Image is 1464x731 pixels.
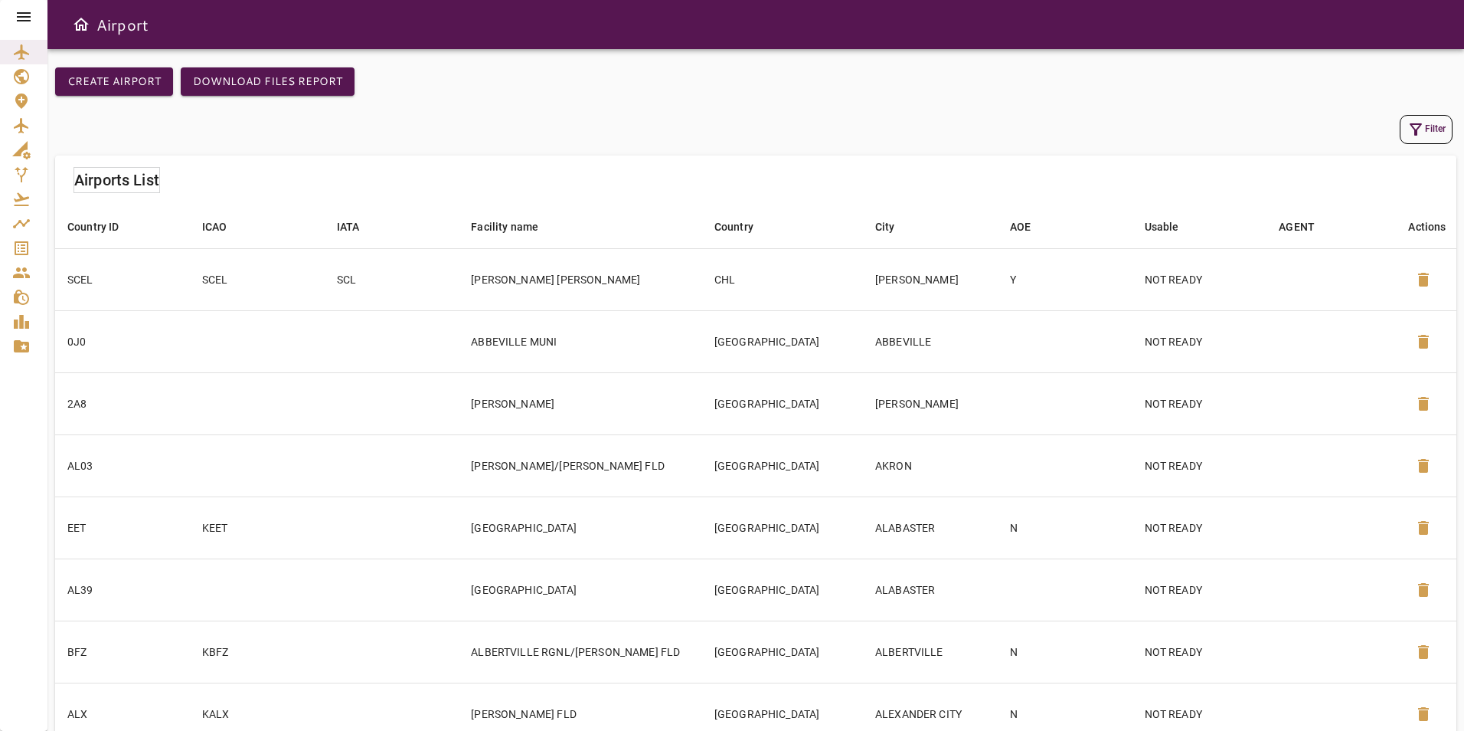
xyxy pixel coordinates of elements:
td: SCEL [55,248,190,310]
p: NOT READY [1145,458,1255,474]
p: NOT READY [1145,644,1255,660]
td: SCL [325,248,459,310]
td: ALABASTER [863,559,998,621]
div: Facility name [471,218,538,236]
div: City [875,218,895,236]
td: [GEOGRAPHIC_DATA] [702,372,863,434]
span: AOE [1010,218,1051,236]
td: [GEOGRAPHIC_DATA] [702,310,863,372]
td: N [998,497,1132,559]
p: NOT READY [1145,396,1255,411]
td: AL03 [55,434,190,497]
div: Usable [1145,218,1179,236]
td: ALBERTVILLE [863,621,998,683]
span: Facility name [471,218,558,236]
td: EET [55,497,190,559]
td: [GEOGRAPHIC_DATA] [459,559,701,621]
p: NOT READY [1145,272,1255,287]
div: ICAO [202,218,227,236]
button: Download Files Report [181,67,355,96]
td: [PERSON_NAME] [863,248,998,310]
div: AGENT [1279,218,1315,236]
td: KEET [190,497,325,559]
td: [GEOGRAPHIC_DATA] [459,497,701,559]
button: Delete Airport [1405,510,1442,546]
button: Delete Airport [1405,385,1442,422]
td: BFZ [55,621,190,683]
div: IATA [337,218,360,236]
span: ICAO [202,218,247,236]
td: AL39 [55,559,190,621]
td: [GEOGRAPHIC_DATA] [702,559,863,621]
td: [PERSON_NAME]/[PERSON_NAME] FLD [459,434,701,497]
p: NOT READY [1145,334,1255,349]
td: ABBEVILLE [863,310,998,372]
span: delete [1414,643,1433,661]
td: [PERSON_NAME] [PERSON_NAME] [459,248,701,310]
button: Delete Airport [1405,323,1442,360]
span: Usable [1145,218,1199,236]
button: Delete Airport [1405,572,1442,608]
span: delete [1414,333,1433,351]
span: City [875,218,915,236]
td: [PERSON_NAME] [459,372,701,434]
h6: Airports List [74,168,159,192]
div: AOE [1010,218,1031,236]
span: delete [1414,705,1433,723]
td: N [998,621,1132,683]
td: Y [998,248,1132,310]
span: delete [1414,519,1433,537]
button: Filter [1400,115,1453,144]
p: NOT READY [1145,706,1255,722]
p: NOT READY [1145,582,1255,598]
td: ABBEVILLE MUNI [459,310,701,372]
span: delete [1414,457,1433,475]
td: [GEOGRAPHIC_DATA] [702,434,863,497]
div: Country ID [67,218,119,236]
td: SCEL [190,248,325,310]
span: AGENT [1279,218,1335,236]
div: Country [714,218,753,236]
td: AKRON [863,434,998,497]
td: CHL [702,248,863,310]
td: ALABASTER [863,497,998,559]
span: delete [1414,581,1433,599]
button: Delete Airport [1405,447,1442,484]
td: [GEOGRAPHIC_DATA] [702,621,863,683]
td: ALBERTVILLE RGNL/[PERSON_NAME] FLD [459,621,701,683]
p: NOT READY [1145,520,1255,536]
span: Country ID [67,218,139,236]
span: delete [1414,270,1433,289]
td: KBFZ [190,621,325,683]
button: Open drawer [66,9,96,40]
td: [GEOGRAPHIC_DATA] [702,497,863,559]
td: 2A8 [55,372,190,434]
td: [PERSON_NAME] [863,372,998,434]
td: 0J0 [55,310,190,372]
button: Delete Airport [1405,634,1442,670]
h6: Airport [96,12,149,37]
span: delete [1414,395,1433,413]
button: Create airport [55,67,173,96]
span: IATA [337,218,380,236]
span: Country [714,218,773,236]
